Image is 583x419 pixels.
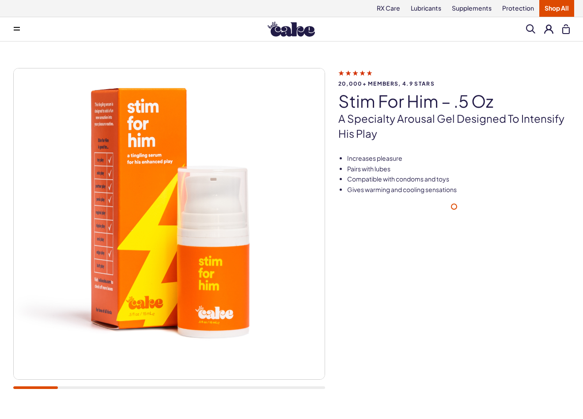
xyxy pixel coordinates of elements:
[347,165,570,174] li: Pairs with lubes
[347,185,570,194] li: Gives warming and cooling sensations
[347,154,570,163] li: Increases pleasure
[338,81,570,87] span: 20,000+ members, 4.9 stars
[338,92,570,110] h1: Stim For Him – .5 oz
[338,111,570,141] p: A specialty arousal gel designed to intensify his play
[347,175,570,184] li: Compatible with condoms and toys
[268,22,315,37] img: Hello Cake
[338,69,570,87] a: 20,000+ members, 4.9 stars
[14,68,325,379] img: Stim For Him – .5 oz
